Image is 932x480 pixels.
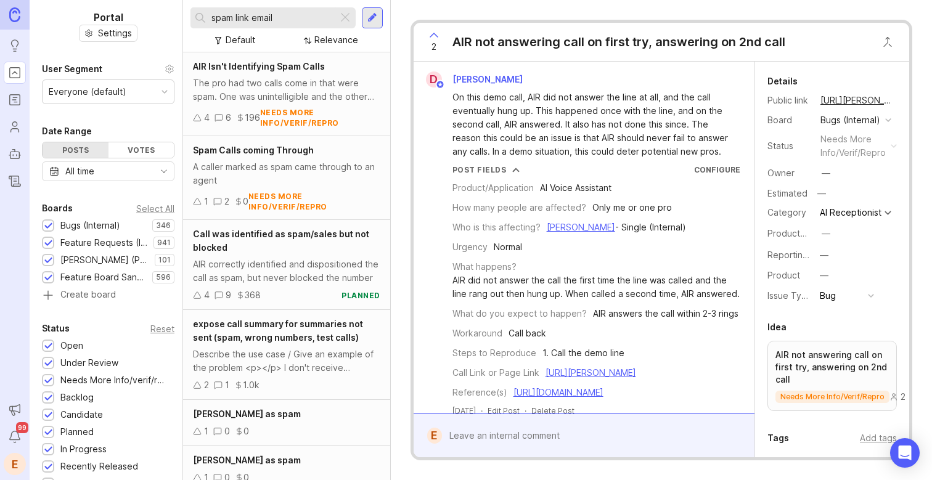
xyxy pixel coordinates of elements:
span: Spam Calls coming Through [193,145,314,155]
div: needs more info/verif/repro [260,107,380,128]
button: Announcements [4,399,26,421]
div: Date Range [42,124,92,139]
div: Product/Application [452,181,534,195]
span: AIR Isn't Identifying Spam Calls [193,61,325,71]
div: What happens? [452,260,517,274]
div: What do you expect to happen? [452,307,587,320]
a: Autopilot [4,143,26,165]
div: Boards [42,201,73,216]
div: Category [767,206,811,219]
div: Backlog [60,391,94,404]
label: Issue Type [767,290,812,301]
div: — [822,166,830,180]
a: Roadmaps [4,89,26,111]
a: [DATE] [452,405,476,416]
a: Changelog [4,170,26,192]
div: planned [341,290,380,301]
button: Notifications [4,426,26,448]
div: AIR answers the call within 2-3 rings [593,307,738,320]
div: 9 [226,288,231,302]
div: D [426,71,442,87]
a: expose call summary for summaries not sent (spam, wrong numbers, test calls)Describe the use case... [183,310,390,400]
a: AIR not answering call on first try, answering on 2nd callneeds more info/verif/repro2 [767,341,897,411]
button: ProductboardID [818,226,834,242]
div: — [814,185,830,201]
a: [URL][PERSON_NAME] [817,92,897,108]
div: Bugs (Internal) [60,219,120,232]
div: — [822,227,830,240]
p: needs more info/verif/repro [780,392,885,402]
span: [PERSON_NAME] as spam [193,455,301,465]
div: Who is this affecting? [452,221,541,234]
div: 4 [204,111,210,124]
span: 99 [16,422,28,433]
div: Open Intercom Messenger [890,438,920,468]
div: · [525,405,526,416]
a: D[PERSON_NAME] [419,71,533,87]
div: — [820,269,828,282]
div: On this demo call, AIR did not answer the line at all, and the call eventually hung up. This happ... [452,91,730,158]
a: [URL][DOMAIN_NAME] [513,387,603,397]
div: Bugs (Internal) [820,113,880,127]
a: AIR Isn't Identifying Spam CallsThe pro had two calls come in that were spam. One was unintelligi... [183,52,390,136]
div: AIR correctly identified and dispositioned the call as spam, but never blocked the number [193,258,380,285]
div: 1 [225,378,229,392]
div: AI Receptionist [820,208,881,217]
a: [PERSON_NAME] as spam100 [183,400,390,446]
div: How many people are affected? [452,201,586,214]
div: 2 [224,195,229,208]
div: The pro had two calls come in that were spam. One was unintelligible and the other told the AIR t... [193,76,380,104]
p: 596 [156,272,171,282]
p: AIR not answering call on first try, answering on 2nd call [775,349,889,386]
div: Votes [108,142,174,158]
div: Describe the use case / Give an example of the problem <p></p> I don't receive summaries for Spam... [193,348,380,375]
div: 0 [224,425,230,438]
div: Owner [767,166,811,180]
div: - Single (Internal) [547,221,686,234]
div: Call Link or Page Link [452,366,539,380]
div: In Progress [60,442,107,456]
div: AI Voice Assistant [540,181,611,195]
div: E [427,428,443,444]
a: Create board [42,290,174,301]
div: AIR did not answer the call the first time the line was called and the line rang out then hung up... [452,274,740,301]
div: Workaround [452,327,502,340]
div: Idea [767,320,787,335]
label: ProductboardID [767,228,833,238]
a: Portal [4,62,26,84]
label: Reporting Team [767,250,833,260]
div: Steps to Reproduce [452,346,536,360]
div: 2 [889,393,905,401]
span: Call was identified as spam/sales but not blocked [193,229,369,253]
a: Ideas [4,35,26,57]
p: 346 [156,221,171,230]
div: Reset [150,325,174,332]
span: [PERSON_NAME] as spam [193,409,301,419]
div: E [4,453,26,475]
div: Add tags [860,431,897,445]
button: Post Fields [452,165,520,175]
div: 0 [243,195,248,208]
a: Settings [79,25,137,42]
div: Normal [494,240,522,254]
div: Status [767,139,811,153]
div: Relevance [314,33,358,47]
div: [PERSON_NAME] (Public) [60,253,149,267]
div: Needs More Info/verif/repro [60,373,168,387]
div: 1 [204,425,208,438]
div: Bug [820,289,836,303]
div: A caller marked as spam came through to an agent [193,160,380,187]
span: 2 [431,40,436,54]
div: Only me or one pro [592,201,672,214]
div: Tags [767,431,789,445]
div: Delete Post [531,405,574,416]
img: Canny Home [9,7,20,22]
div: Feature Requests (Internal) [60,236,147,250]
div: — [820,248,828,262]
div: Default [226,33,255,47]
h1: Portal [94,10,123,25]
div: Urgency [452,240,488,254]
div: 1.0k [243,378,260,392]
div: Under Review [60,356,118,370]
div: 1. Call the demo line [542,346,624,360]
